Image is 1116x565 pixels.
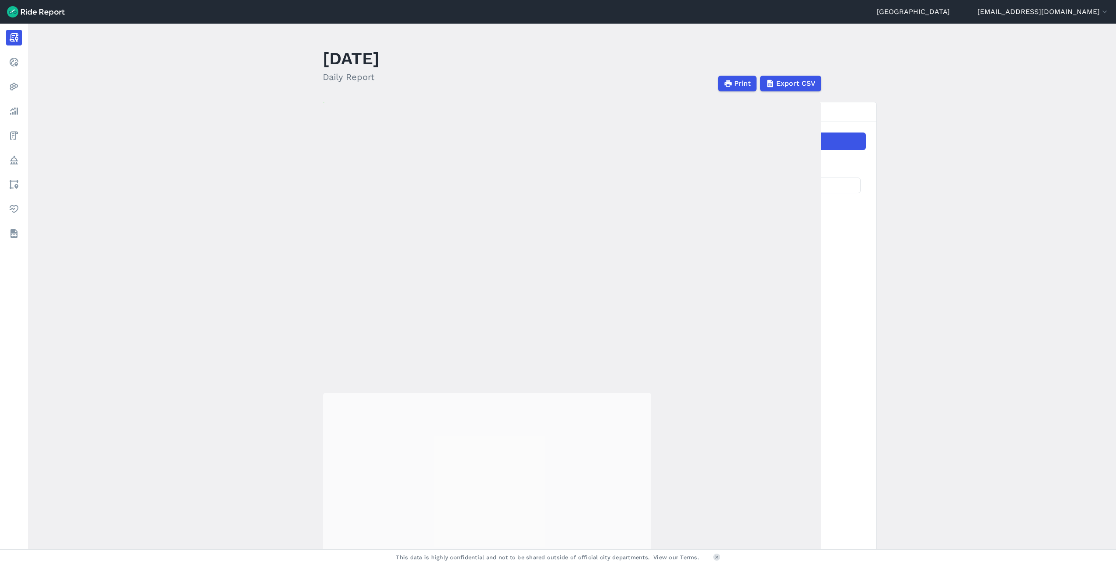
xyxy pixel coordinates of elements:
a: Analyze [6,103,22,119]
a: [GEOGRAPHIC_DATA] [877,7,950,17]
a: Realtime [6,54,22,70]
a: Heatmaps [6,79,22,94]
a: Policy [6,152,22,168]
a: Report [6,30,22,45]
span: Export CSV [776,78,816,89]
img: Ride Report [7,6,65,17]
span: Print [734,78,751,89]
a: Fees [6,128,22,143]
a: Datasets [6,226,22,241]
h2: Daily Report [323,70,380,84]
a: Areas [6,177,22,192]
button: [EMAIL_ADDRESS][DOMAIN_NAME] [977,7,1109,17]
h1: [DATE] [323,46,380,70]
a: View our Terms. [653,553,699,562]
button: Export CSV [760,76,821,91]
button: Print [718,76,757,91]
a: Health [6,201,22,217]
